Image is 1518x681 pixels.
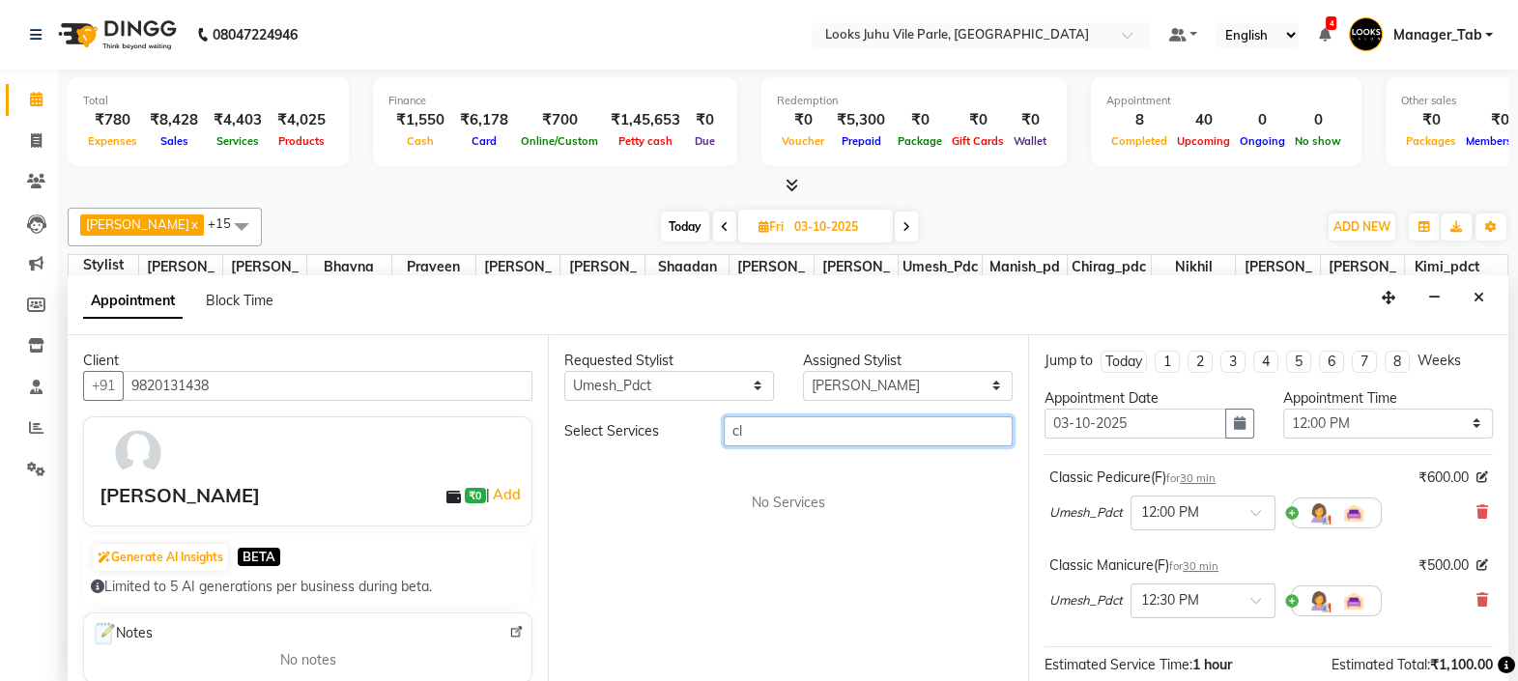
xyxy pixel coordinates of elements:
[1307,501,1331,525] img: Hairdresser.png
[777,134,829,148] span: Voucher
[893,109,947,131] div: ₹0
[1319,351,1344,373] li: 6
[86,216,189,232] span: [PERSON_NAME]
[206,109,270,131] div: ₹4,403
[270,109,333,131] div: ₹4,025
[83,351,532,371] div: Client
[1009,134,1051,148] span: Wallet
[1290,109,1346,131] div: 0
[1068,255,1151,299] span: Chirag_pdct
[1049,555,1218,576] div: Classic Manicure(F)
[388,93,722,109] div: Finance
[560,255,644,299] span: [PERSON_NAME]
[91,577,525,597] div: Limited to 5 AI generations per business during beta.
[1290,134,1346,148] span: No show
[1172,134,1235,148] span: Upcoming
[1236,255,1319,299] span: [PERSON_NAME]
[273,134,329,148] span: Products
[1049,503,1123,523] span: Umesh_Pdct
[730,255,813,299] span: [PERSON_NAME]
[213,8,298,62] b: 08047224946
[1326,16,1336,30] span: 4
[1476,471,1488,483] i: Edit price
[1430,656,1493,673] span: ₹1,100.00
[392,255,475,279] span: Praveen
[777,109,829,131] div: ₹0
[1405,255,1489,279] span: Kimi_pdct
[465,488,485,503] span: ₹0
[1106,134,1172,148] span: Completed
[1418,555,1469,576] span: ₹500.00
[661,212,709,241] span: Today
[947,109,1009,131] div: ₹0
[1418,468,1469,488] span: ₹600.00
[212,134,264,148] span: Services
[688,109,722,131] div: ₹0
[516,109,603,131] div: ₹700
[1106,93,1346,109] div: Appointment
[1220,351,1246,373] li: 3
[1418,351,1461,371] div: Weeks
[1180,471,1216,485] span: 30 min
[1105,352,1142,372] div: Today
[83,134,142,148] span: Expenses
[123,371,532,401] input: Search by Name/Mobile/Email/Code
[307,255,390,279] span: Bhavna
[1152,255,1235,320] span: Nikhil Maraiya_Pdct
[1045,656,1192,673] span: Estimated Service Time:
[388,109,452,131] div: ₹1,550
[238,548,280,566] span: BETA
[1401,134,1461,148] span: Packages
[1155,351,1180,373] li: 1
[893,134,947,148] span: Package
[83,109,142,131] div: ₹780
[1352,351,1377,373] li: 7
[139,255,222,299] span: [PERSON_NAME]
[1318,26,1330,43] a: 4
[777,93,1051,109] div: Redemption
[1049,591,1123,610] span: Umesh_Pdct
[1045,351,1093,371] div: Jump to
[947,134,1009,148] span: Gift Cards
[1166,471,1216,485] small: for
[1106,109,1172,131] div: 8
[49,8,182,62] img: logo
[603,109,688,131] div: ₹1,45,653
[452,109,516,131] div: ₹6,178
[1465,283,1493,313] button: Close
[614,134,677,148] span: Petty cash
[1342,589,1365,612] img: Interior.png
[208,215,245,231] span: +15
[467,134,501,148] span: Card
[1192,656,1232,673] span: 1 hour
[1321,255,1404,299] span: [PERSON_NAME]
[486,483,524,506] span: |
[516,134,603,148] span: Online/Custom
[93,544,228,571] button: Generate AI Insights
[1045,388,1254,409] div: Appointment Date
[1286,351,1311,373] li: 5
[1333,219,1390,234] span: ADD NEW
[1349,17,1383,51] img: Manager_Tab
[83,284,183,319] span: Appointment
[1283,388,1493,409] div: Appointment Time
[837,134,886,148] span: Prepaid
[1385,351,1410,373] li: 8
[1188,351,1213,373] li: 2
[189,216,198,232] a: x
[83,93,333,109] div: Total
[1172,109,1235,131] div: 40
[1253,351,1278,373] li: 4
[788,213,885,241] input: 2025-10-03
[1235,109,1290,131] div: 0
[983,255,1066,299] span: Manish_pdct
[476,255,559,299] span: [PERSON_NAME]
[829,109,893,131] div: ₹5,300
[490,483,524,506] a: Add
[83,371,124,401] button: +91
[803,351,1013,371] div: Assigned Stylist
[206,292,273,309] span: Block Time
[1329,213,1395,241] button: ADD NEW
[724,416,1013,446] input: Search by service name
[752,493,825,513] span: No Services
